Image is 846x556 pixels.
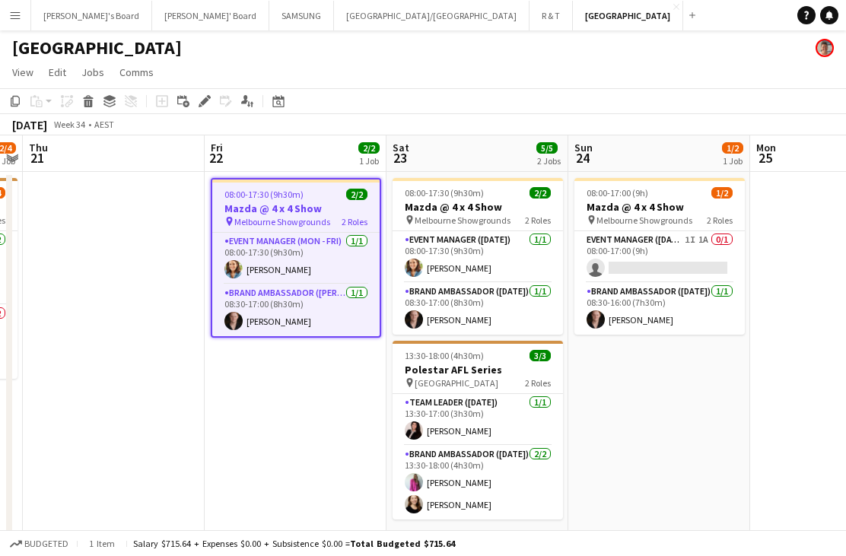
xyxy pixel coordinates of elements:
[358,142,380,154] span: 2/2
[405,187,484,199] span: 08:00-17:30 (9h30m)
[574,283,745,335] app-card-role: Brand Ambassador ([DATE])1/108:30-16:00 (7h30m)[PERSON_NAME]
[84,538,120,549] span: 1 item
[346,189,367,200] span: 2/2
[31,1,152,30] button: [PERSON_NAME]'s Board
[393,341,563,519] app-job-card: 13:30-18:00 (4h30m)3/3Polestar AFL Series [GEOGRAPHIC_DATA]2 RolesTeam Leader ([DATE])1/113:30-17...
[393,363,563,376] h3: Polestar AFL Series
[24,539,68,549] span: Budgeted
[596,214,692,226] span: Melbourne Showgrounds
[342,216,367,227] span: 2 Roles
[754,149,776,167] span: 25
[94,119,114,130] div: AEST
[269,1,334,30] button: SAMSUNG
[224,189,304,200] span: 08:00-17:30 (9h30m)
[133,538,455,549] div: Salary $715.64 + Expenses $0.00 + Subsistence $0.00 =
[574,141,593,154] span: Sun
[49,65,66,79] span: Edit
[525,377,551,389] span: 2 Roles
[711,187,733,199] span: 1/2
[393,231,563,283] app-card-role: Event Manager ([DATE])1/108:00-17:30 (9h30m)[PERSON_NAME]
[81,65,104,79] span: Jobs
[8,535,71,552] button: Budgeted
[393,446,563,519] app-card-role: Brand Ambassador ([DATE])2/213:30-18:00 (4h30m)[PERSON_NAME][PERSON_NAME]
[393,178,563,335] app-job-card: 08:00-17:30 (9h30m)2/2Mazda @ 4 x 4 Show Melbourne Showgrounds2 RolesEvent Manager ([DATE])1/108:...
[530,187,551,199] span: 2/2
[530,350,551,361] span: 3/3
[530,1,573,30] button: R & T
[415,214,510,226] span: Melbourne Showgrounds
[723,155,743,167] div: 1 Job
[208,149,223,167] span: 22
[212,202,380,215] h3: Mazda @ 4 x 4 Show
[393,200,563,214] h3: Mazda @ 4 x 4 Show
[722,142,743,154] span: 1/2
[525,214,551,226] span: 2 Roles
[12,37,182,59] h1: [GEOGRAPHIC_DATA]
[152,1,269,30] button: [PERSON_NAME]' Board
[536,142,558,154] span: 5/5
[212,233,380,284] app-card-role: Event Manager (Mon - Fri)1/108:00-17:30 (9h30m)[PERSON_NAME]
[212,284,380,336] app-card-role: Brand Ambassador ([PERSON_NAME])1/108:30-17:00 (8h30m)[PERSON_NAME]
[574,231,745,283] app-card-role: Event Manager ([DATE])1I1A0/108:00-17:00 (9h)
[756,141,776,154] span: Mon
[27,149,48,167] span: 21
[211,178,381,338] app-job-card: 08:00-17:30 (9h30m)2/2Mazda @ 4 x 4 Show Melbourne Showgrounds2 RolesEvent Manager (Mon - Fri)1/1...
[390,149,409,167] span: 23
[113,62,160,82] a: Comms
[393,394,563,446] app-card-role: Team Leader ([DATE])1/113:30-17:00 (3h30m)[PERSON_NAME]
[12,117,47,132] div: [DATE]
[393,141,409,154] span: Sat
[234,216,330,227] span: Melbourne Showgrounds
[573,1,683,30] button: [GEOGRAPHIC_DATA]
[6,62,40,82] a: View
[334,1,530,30] button: [GEOGRAPHIC_DATA]/[GEOGRAPHIC_DATA]
[816,39,834,57] app-user-avatar: Victoria Hunt
[393,283,563,335] app-card-role: Brand Ambassador ([DATE])1/108:30-17:00 (8h30m)[PERSON_NAME]
[75,62,110,82] a: Jobs
[574,200,745,214] h3: Mazda @ 4 x 4 Show
[211,141,223,154] span: Fri
[359,155,379,167] div: 1 Job
[537,155,561,167] div: 2 Jobs
[350,538,455,549] span: Total Budgeted $715.64
[12,65,33,79] span: View
[574,178,745,335] app-job-card: 08:00-17:00 (9h)1/2Mazda @ 4 x 4 Show Melbourne Showgrounds2 RolesEvent Manager ([DATE])1I1A0/108...
[405,350,484,361] span: 13:30-18:00 (4h30m)
[415,377,498,389] span: [GEOGRAPHIC_DATA]
[572,149,593,167] span: 24
[29,141,48,154] span: Thu
[587,187,648,199] span: 08:00-17:00 (9h)
[119,65,154,79] span: Comms
[707,214,733,226] span: 2 Roles
[43,62,72,82] a: Edit
[50,119,88,130] span: Week 34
